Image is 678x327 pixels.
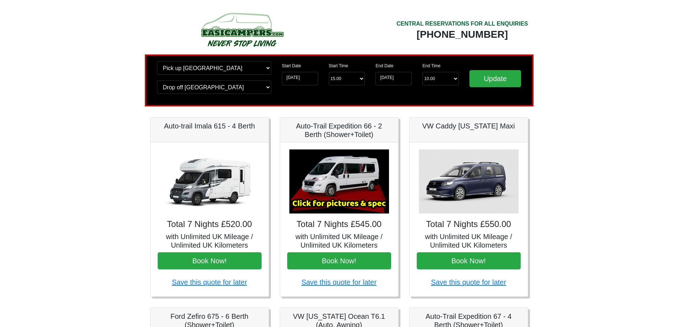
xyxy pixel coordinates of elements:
[375,72,412,85] input: Return Date
[417,122,521,130] h5: VW Caddy [US_STATE] Maxi
[158,252,262,269] button: Book Now!
[172,278,247,286] a: Save this quote for later
[417,232,521,249] h5: with Unlimited UK Mileage / Unlimited UK Kilometers
[419,149,519,213] img: VW Caddy California Maxi
[158,219,262,230] h4: Total 7 Nights £520.00
[174,10,310,49] img: campers-checkout-logo.png
[417,219,521,230] h4: Total 7 Nights £550.00
[396,28,528,41] div: [PHONE_NUMBER]
[287,252,391,269] button: Book Now!
[287,232,391,249] h5: with Unlimited UK Mileage / Unlimited UK Kilometers
[158,232,262,249] h5: with Unlimited UK Mileage / Unlimited UK Kilometers
[329,63,348,69] label: Start Time
[469,70,521,87] input: Update
[417,252,521,269] button: Book Now!
[287,122,391,139] h5: Auto-Trail Expedition 66 - 2 Berth (Shower+Toilet)
[301,278,377,286] a: Save this quote for later
[396,20,528,28] div: CENTRAL RESERVATIONS FOR ALL ENQUIRIES
[431,278,506,286] a: Save this quote for later
[287,219,391,230] h4: Total 7 Nights £545.00
[289,149,389,213] img: Auto-Trail Expedition 66 - 2 Berth (Shower+Toilet)
[160,149,259,213] img: Auto-trail Imala 615 - 4 Berth
[158,122,262,130] h5: Auto-trail Imala 615 - 4 Berth
[422,63,441,69] label: End Time
[282,63,301,69] label: Start Date
[375,63,393,69] label: End Date
[282,72,318,85] input: Start Date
